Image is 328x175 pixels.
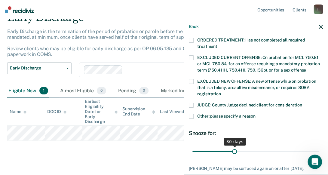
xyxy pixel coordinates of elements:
[159,84,213,98] div: Marked Ineligible
[122,106,155,117] div: Supervision End Date
[189,166,323,171] div: [PERSON_NAME] may be surfaced again on or after [DATE].
[224,138,246,146] div: 30 days
[5,6,34,13] img: Recidiviz
[189,130,323,137] div: Snooze for:
[59,84,107,98] div: Almost Eligible
[197,103,302,107] span: JUDGE: County Judge declined client for consideration
[10,66,64,71] span: Early Discharge
[197,114,256,118] span: Other: please specify a reason
[7,29,300,57] p: Early Discharge is the termination of the period of probation or parole before the full-term disc...
[97,87,106,95] span: 0
[308,155,322,169] iframe: Intercom live chat
[189,24,198,29] button: Back
[10,109,26,114] div: Name
[85,99,118,124] div: Earliest Eligibility Date for Early Discharge
[47,109,66,114] div: DOC ID
[117,84,150,98] div: Pending
[160,109,189,114] div: Last Viewed
[197,38,305,49] span: ORDERED TREATMENT: Has not completed all required treatment
[7,84,49,98] div: Eligible Now
[197,55,320,72] span: EXCLUDED CURRENT OFFENSE: On probation for MCL 750.81 or MCL 750.84, for an offense requiring a m...
[139,87,149,95] span: 0
[197,79,316,96] span: EXCLUDED NEW OFFENSE: A new offense while on probation that is a felony, assaultive misdemeanor, ...
[39,87,48,95] span: 1
[314,5,323,14] div: h
[7,11,302,29] div: Early Discharge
